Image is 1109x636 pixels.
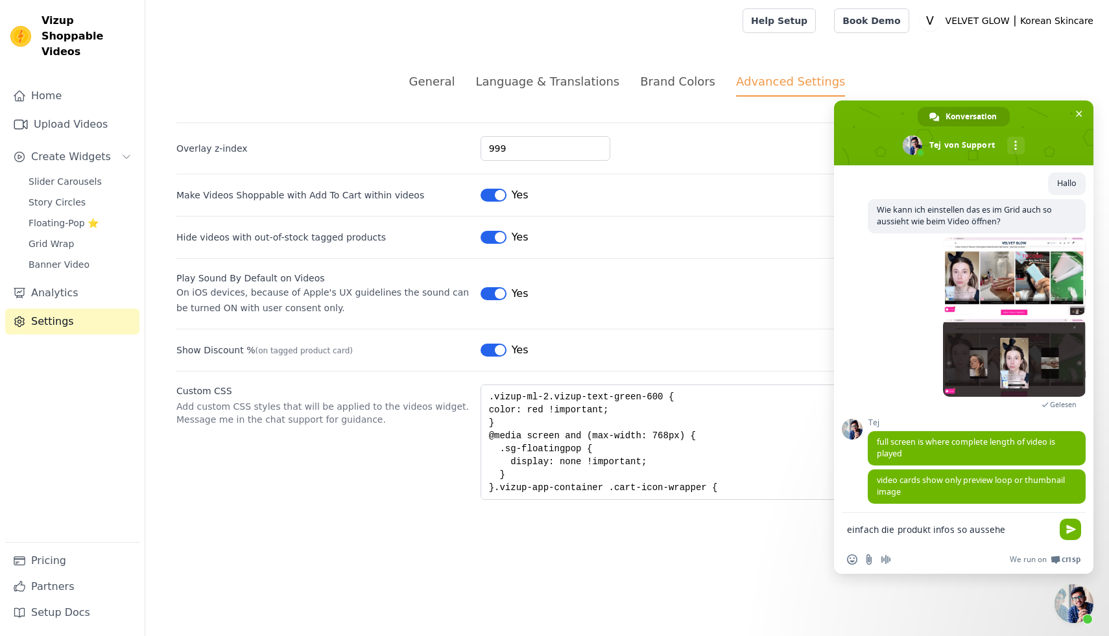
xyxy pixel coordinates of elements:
[29,217,99,230] span: Floating-Pop ⭐
[409,73,455,90] div: General
[881,554,891,565] span: Audionachricht aufzeichnen
[1010,554,1047,565] span: We run on
[512,286,529,301] span: Yes
[736,73,845,97] div: Advanced Settings
[10,26,31,47] img: Vizup
[946,107,997,126] span: Konversation
[512,342,529,358] span: Yes
[475,73,619,90] div: Language & Translations
[847,524,1052,536] textarea: Verfassen Sie Ihre Nachricht…
[21,235,139,253] a: Grid Wrap
[5,574,139,600] a: Partners
[1055,584,1093,623] div: Chat schließen
[834,8,909,33] a: Book Demo
[176,189,424,202] label: Make Videos Shoppable with Add To Cart within videos
[868,418,1086,427] span: Tej
[481,187,529,203] button: Yes
[21,172,139,191] a: Slider Carousels
[255,346,353,355] span: (on tagged product card)
[481,230,529,245] button: Yes
[21,255,139,274] a: Banner Video
[847,554,857,565] span: Einen Emoji einfügen
[29,237,74,250] span: Grid Wrap
[176,384,470,397] label: Custom CSS
[512,187,529,203] span: Yes
[1060,519,1081,540] span: Senden Sie
[31,149,111,165] span: Create Widgets
[743,8,816,33] a: Help Setup
[176,344,470,357] label: Show Discount %
[176,272,470,285] div: Play Sound By Default on Videos
[1072,107,1086,121] span: Chat schließen
[926,14,934,27] text: V
[21,214,139,232] a: Floating-Pop ⭐
[940,9,1099,32] p: VELVET GLOW ⎮ Korean Skincare
[5,112,139,137] a: Upload Videos
[176,400,470,426] p: Add custom CSS styles that will be applied to the videos widget. Message me in the chat support f...
[512,230,529,245] span: Yes
[481,342,529,358] button: Yes
[29,175,102,188] span: Slider Carousels
[5,83,139,109] a: Home
[1057,178,1077,189] span: Hallo
[176,142,470,155] label: Overlay z-index
[1062,554,1080,565] span: Crisp
[5,309,139,335] a: Settings
[864,554,874,565] span: Datei senden
[42,13,134,60] span: Vizup Shoppable Videos
[176,231,470,244] label: Hide videos with out-of-stock tagged products
[877,204,1052,227] span: Wie kann ich einstellen das es im Grid auch so aussieht wie beim Video öffnen?
[877,436,1055,459] span: full screen is where complete length of video is played
[29,258,89,271] span: Banner Video
[1007,137,1025,154] div: Mehr Kanäle
[29,196,86,209] span: Story Circles
[918,107,1010,126] div: Konversation
[5,600,139,626] a: Setup Docs
[1050,400,1077,409] span: Gelesen
[1010,554,1080,565] a: We run onCrisp
[5,144,139,170] button: Create Widgets
[5,280,139,306] a: Analytics
[5,548,139,574] a: Pricing
[21,193,139,211] a: Story Circles
[481,286,529,301] button: Yes
[877,475,1065,497] span: video cards show only preview loop or thumbnail image
[920,9,1099,32] button: V VELVET GLOW ⎮ Korean Skincare
[640,73,715,90] div: Brand Colors
[176,287,469,313] span: On iOS devices, because of Apple's UX guidelines the sound can be turned ON with user consent only.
